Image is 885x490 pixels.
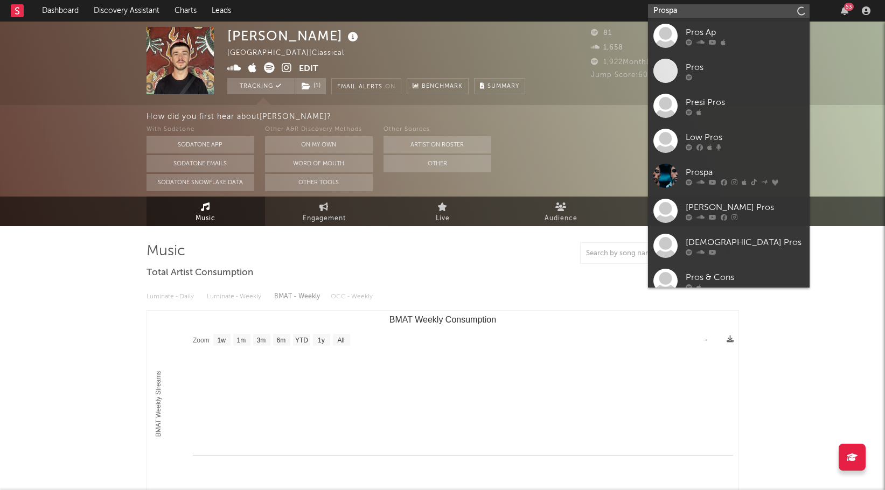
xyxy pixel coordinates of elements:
[844,3,854,11] div: 53
[686,61,804,74] div: Pros
[487,83,519,89] span: Summary
[648,193,810,228] a: [PERSON_NAME] Pros
[648,123,810,158] a: Low Pros
[686,236,804,249] div: [DEMOGRAPHIC_DATA] Pros
[648,263,810,298] a: Pros & Cons
[236,337,246,344] text: 1m
[385,84,395,90] em: On
[545,212,577,225] span: Audience
[147,267,253,279] span: Total Artist Consumption
[265,174,373,191] button: Other Tools
[384,136,491,153] button: Artist on Roster
[265,197,384,226] a: Engagement
[686,166,804,179] div: Prospa
[648,18,810,53] a: Pros Ap
[648,4,810,18] input: Search for artists
[337,337,344,344] text: All
[276,337,285,344] text: 6m
[303,212,346,225] span: Engagement
[299,62,318,76] button: Edit
[591,44,623,51] span: 1,658
[265,155,373,172] button: Word Of Mouth
[196,212,215,225] span: Music
[648,53,810,88] a: Pros
[295,337,308,344] text: YTD
[384,197,502,226] a: Live
[227,27,361,45] div: [PERSON_NAME]
[502,197,621,226] a: Audience
[648,228,810,263] a: [DEMOGRAPHIC_DATA] Pros
[331,78,401,94] button: Email AlertsOn
[591,72,655,79] span: Jump Score: 60.0
[147,197,265,226] a: Music
[591,30,612,37] span: 81
[147,174,254,191] button: Sodatone Snowflake Data
[422,80,463,93] span: Benchmark
[384,155,491,172] button: Other
[147,136,254,153] button: Sodatone App
[318,337,325,344] text: 1y
[265,123,373,136] div: Other A&R Discovery Methods
[147,155,254,172] button: Sodatone Emails
[686,271,804,284] div: Pros & Cons
[193,337,210,344] text: Zoom
[686,96,804,109] div: Presi Pros
[389,315,496,324] text: BMAT Weekly Consumption
[295,78,326,94] button: (1)
[295,78,326,94] span: ( 1 )
[591,59,688,66] span: 1,922 Monthly Listeners
[841,6,848,15] button: 53
[648,158,810,193] a: Prospa
[648,88,810,123] a: Presi Pros
[686,201,804,214] div: [PERSON_NAME] Pros
[227,47,369,60] div: [GEOGRAPHIC_DATA] | Classical
[227,78,295,94] button: Tracking
[621,197,739,226] a: Playlists/Charts
[474,78,525,94] button: Summary
[265,136,373,153] button: On My Own
[155,371,162,437] text: BMAT Weekly Streams
[581,249,694,258] input: Search by song name or URL
[217,337,226,344] text: 1w
[407,78,469,94] a: Benchmark
[686,131,804,144] div: Low Pros
[686,26,804,39] div: Pros Ap
[702,336,708,344] text: →
[436,212,450,225] span: Live
[147,123,254,136] div: With Sodatone
[384,123,491,136] div: Other Sources
[256,337,266,344] text: 3m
